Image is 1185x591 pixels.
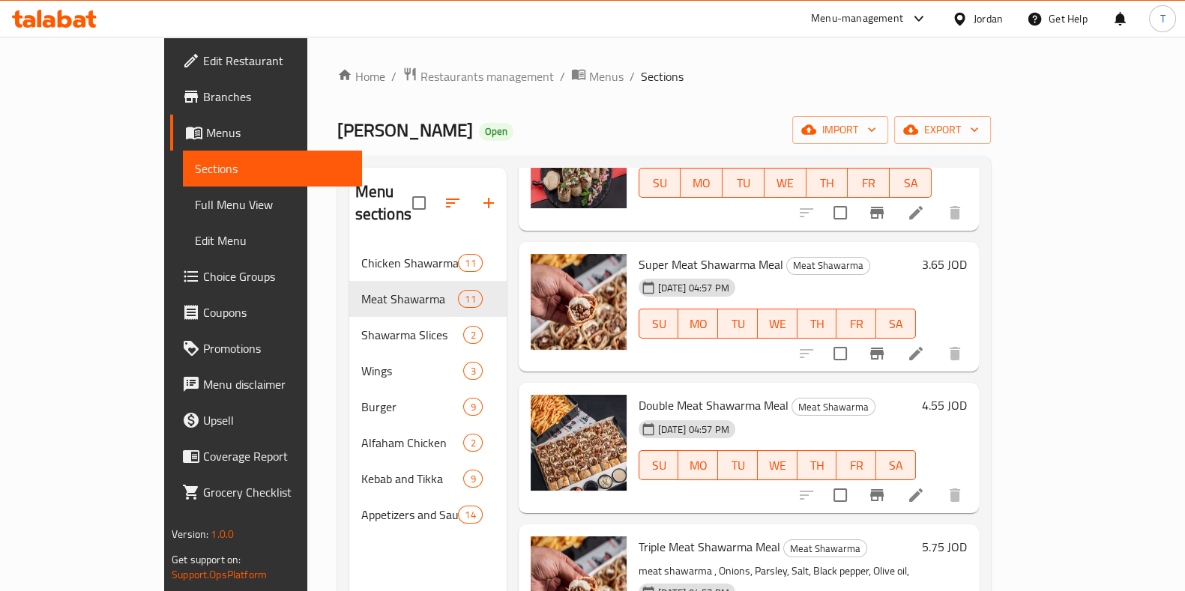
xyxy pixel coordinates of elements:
span: WE [764,455,791,476]
span: Alfaham Chicken [361,434,464,452]
button: TH [797,450,837,480]
a: Edit menu item [907,486,925,504]
span: Triple Meat Shawarma Meal [639,536,780,558]
a: Menus [170,115,362,151]
span: 9 [464,472,481,486]
span: WE [764,313,791,335]
span: Upsell [203,411,350,429]
span: Wings [361,362,464,380]
button: Branch-specific-item [859,336,895,372]
button: TH [806,168,848,198]
h6: 3.65 JOD [922,254,967,275]
div: Chicken Shawarma11 [349,245,507,281]
a: Full Menu View [183,187,362,222]
a: Coupons [170,294,362,330]
a: Menus [571,67,624,86]
span: MO [687,172,717,194]
h6: 4.55 JOD [922,395,967,416]
span: 9 [464,400,481,414]
span: 11 [459,256,481,270]
button: TU [718,309,758,339]
div: Burger9 [349,389,507,425]
span: [DATE] 04:57 PM [652,281,735,295]
a: Edit Restaurant [170,43,362,79]
button: Branch-specific-item [859,477,895,513]
div: Open [479,123,513,141]
a: Grocery Checklist [170,474,362,510]
button: SU [639,309,679,339]
span: Select to update [824,338,856,369]
button: MO [678,309,718,339]
span: Restaurants management [420,67,554,85]
button: Add section [471,185,507,221]
span: Meat Shawarma [361,290,459,308]
div: items [463,362,482,380]
span: Get support on: [172,550,241,569]
button: import [792,116,888,144]
span: Coverage Report [203,447,350,465]
button: FR [836,450,876,480]
span: Select to update [824,479,856,511]
button: WE [765,168,806,198]
span: SU [645,172,675,194]
button: WE [758,309,797,339]
span: Kebab and Tikka [361,470,464,488]
div: Meat Shawarma [783,539,867,557]
span: MO [684,313,712,335]
span: Menus [589,67,624,85]
div: items [463,470,482,488]
a: Edit menu item [907,204,925,222]
span: Shawarma Slices [361,326,464,344]
li: / [560,67,565,85]
button: SA [890,168,932,198]
a: Menu disclaimer [170,366,362,402]
div: items [463,326,482,344]
span: Edit Menu [195,231,350,249]
span: FR [842,313,870,335]
span: MO [684,455,712,476]
span: Full Menu View [195,196,350,213]
span: TH [812,172,842,194]
span: Coupons [203,303,350,321]
div: Menu-management [811,10,903,28]
button: SU [639,168,681,198]
img: Double Meat Shawarma Meal [531,395,627,491]
button: delete [937,195,973,231]
div: items [463,398,482,416]
div: Chicken Shawarma [361,254,459,272]
li: / [391,67,396,85]
span: SA [882,313,910,335]
span: 2 [464,328,481,342]
div: Wings3 [349,353,507,389]
span: [DATE] 04:57 PM [652,422,735,437]
a: Sections [183,151,362,187]
span: Promotions [203,339,350,357]
span: Open [479,125,513,138]
button: SU [639,450,679,480]
button: FR [848,168,890,198]
span: Menu disclaimer [203,375,350,393]
span: 1.0.0 [211,524,234,544]
a: Choice Groups [170,258,362,294]
span: Burger [361,398,464,416]
span: Double Meat Shawarma Meal [639,394,789,416]
button: MO [681,168,723,198]
div: items [458,290,482,308]
span: 11 [459,292,481,306]
span: TU [729,172,759,194]
button: TH [797,309,837,339]
span: SA [896,172,926,194]
div: Appetizers and Sauces [361,506,459,524]
h2: Menu sections [355,181,412,225]
button: TU [723,168,765,198]
a: Edit menu item [907,345,925,363]
span: Meat Shawarma [792,398,875,416]
div: items [458,254,482,272]
span: FR [842,455,870,476]
span: Super Meat Shawarma Meal [639,253,783,276]
nav: Menu sections [349,239,507,539]
span: SA [882,455,910,476]
span: SU [645,313,673,335]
